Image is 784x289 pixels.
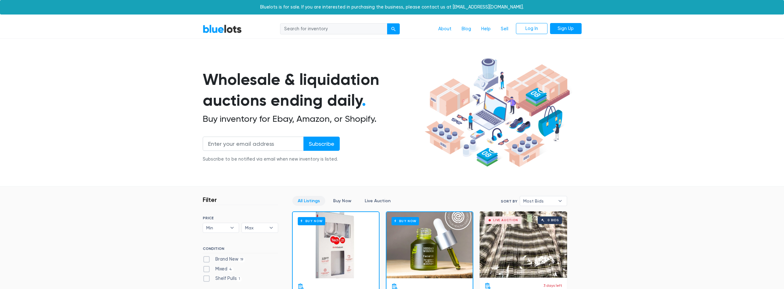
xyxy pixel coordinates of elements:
a: Blog [457,23,476,35]
img: hero-ee84e7d0318cb26816c560f6b4441b76977f77a177738b4e94f68c95b2b83dbb.png [422,55,572,170]
a: Buy Now [328,196,357,206]
input: Enter your email address [203,137,304,151]
h6: Buy Now [392,217,419,225]
h6: Buy Now [298,217,325,225]
div: Live Auction [493,219,518,222]
a: All Listings [292,196,325,206]
a: Live Auction [359,196,396,206]
span: 1 [237,277,242,282]
a: BlueLots [203,24,242,33]
a: Live Auction 0 bids [480,211,567,278]
input: Search for inventory [280,23,387,35]
h1: Wholesale & liquidation auctions ending daily [203,69,422,111]
a: Help [476,23,496,35]
label: Shelf Pulls [203,275,242,282]
b: ▾ [225,223,239,233]
input: Subscribe [303,137,340,151]
a: Log In [516,23,548,34]
p: 3 days left [543,283,562,288]
span: 19 [238,257,245,262]
div: Subscribe to be notified via email when new inventory is listed. [203,156,340,163]
span: . [362,91,366,110]
span: 4 [227,267,234,272]
div: 0 bids [548,219,559,222]
label: Mixed [203,266,234,273]
h3: Filter [203,196,217,203]
b: ▾ [265,223,278,233]
span: Max [245,223,266,233]
label: Brand New [203,256,245,263]
span: Min [206,223,227,233]
h6: PRICE [203,216,278,220]
span: Most Bids [523,196,555,206]
h6: CONDITION [203,246,278,253]
a: Sell [496,23,513,35]
h2: Buy inventory for Ebay, Amazon, or Shopify. [203,114,422,124]
a: Sign Up [550,23,582,34]
a: Buy Now [293,212,379,278]
b: ▾ [554,196,567,206]
a: Buy Now [386,212,473,278]
label: Sort By [501,198,517,204]
a: About [433,23,457,35]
